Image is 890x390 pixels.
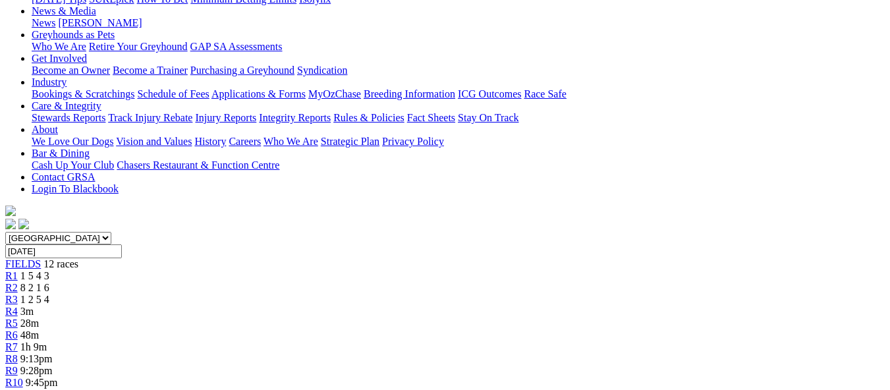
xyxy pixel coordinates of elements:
[5,329,18,341] a: R6
[113,65,188,76] a: Become a Trainer
[32,76,67,88] a: Industry
[32,41,86,52] a: Who We Are
[32,124,58,135] a: About
[137,88,209,99] a: Schedule of Fees
[5,244,122,258] input: Select date
[32,183,119,194] a: Login To Blackbook
[524,88,566,99] a: Race Safe
[364,88,455,99] a: Breeding Information
[194,136,226,147] a: History
[32,112,885,124] div: Care & Integrity
[382,136,444,147] a: Privacy Policy
[89,41,188,52] a: Retire Your Greyhound
[5,353,18,364] a: R8
[321,136,379,147] a: Strategic Plan
[32,100,101,111] a: Care & Integrity
[458,88,521,99] a: ICG Outcomes
[20,294,49,305] span: 1 2 5 4
[117,159,279,171] a: Chasers Restaurant & Function Centre
[5,294,18,305] a: R3
[5,270,18,281] a: R1
[5,306,18,317] a: R4
[32,53,87,64] a: Get Involved
[5,219,16,229] img: facebook.svg
[264,136,318,147] a: Who We Are
[211,88,306,99] a: Applications & Forms
[32,159,885,171] div: Bar & Dining
[32,5,96,16] a: News & Media
[5,341,18,352] a: R7
[32,136,113,147] a: We Love Our Dogs
[32,65,110,76] a: Become an Owner
[32,136,885,148] div: About
[458,112,518,123] a: Stay On Track
[32,65,885,76] div: Get Involved
[190,65,294,76] a: Purchasing a Greyhound
[32,88,885,100] div: Industry
[20,365,53,376] span: 9:28pm
[26,377,58,388] span: 9:45pm
[308,88,361,99] a: MyOzChase
[5,258,41,269] a: FIELDS
[20,318,39,329] span: 28m
[32,17,55,28] a: News
[20,329,39,341] span: 48m
[32,171,95,182] a: Contact GRSA
[18,219,29,229] img: twitter.svg
[5,365,18,376] a: R9
[116,136,192,147] a: Vision and Values
[5,206,16,216] img: logo-grsa-white.png
[58,17,142,28] a: [PERSON_NAME]
[5,318,18,329] a: R5
[32,159,114,171] a: Cash Up Your Club
[32,41,885,53] div: Greyhounds as Pets
[190,41,283,52] a: GAP SA Assessments
[32,29,115,40] a: Greyhounds as Pets
[20,306,34,317] span: 3m
[195,112,256,123] a: Injury Reports
[333,112,404,123] a: Rules & Policies
[32,88,134,99] a: Bookings & Scratchings
[297,65,347,76] a: Syndication
[20,341,47,352] span: 1h 9m
[32,17,885,29] div: News & Media
[32,112,105,123] a: Stewards Reports
[20,270,49,281] span: 1 5 4 3
[5,377,23,388] a: R10
[407,112,455,123] a: Fact Sheets
[259,112,331,123] a: Integrity Reports
[5,282,18,293] a: R2
[20,282,49,293] span: 8 2 1 6
[43,258,78,269] span: 12 races
[32,148,90,159] a: Bar & Dining
[229,136,261,147] a: Careers
[108,112,192,123] a: Track Injury Rebate
[20,353,53,364] span: 9:13pm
